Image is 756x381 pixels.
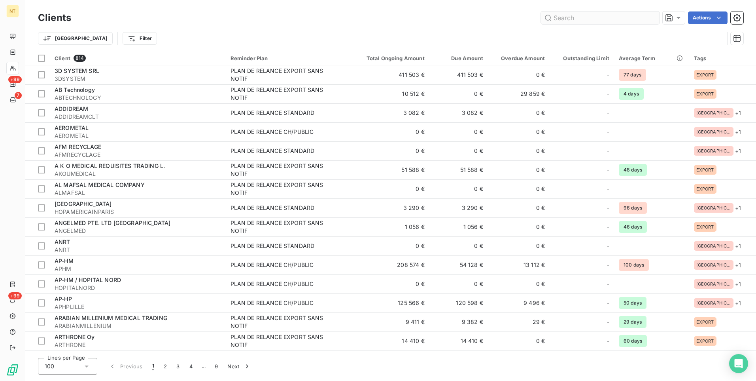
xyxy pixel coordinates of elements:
[607,204,609,212] span: -
[351,293,429,312] td: 125 566 €
[619,55,684,61] div: Average Term
[429,331,488,351] td: 14 410 €
[231,86,329,102] div: PLAN DE RELANCE EXPORT SANS NOTIF
[104,358,147,375] button: Previous
[735,299,741,307] span: + 1
[123,32,157,45] button: Filter
[488,293,550,312] td: 9 496 €
[429,255,488,274] td: 54 128 €
[696,72,714,77] span: EXPORT
[351,351,429,370] td: 655 €
[488,198,550,217] td: 0 €
[210,358,223,375] button: 9
[696,187,714,191] span: EXPORT
[55,295,72,302] span: AP-HP
[6,364,19,376] img: Logo LeanPay
[619,69,646,81] span: 77 days
[351,122,429,141] td: 0 €
[429,122,488,141] td: 0 €
[607,90,609,98] span: -
[55,341,221,349] span: ARTHRONE
[488,312,550,331] td: 29 €
[55,284,221,292] span: HOPITALNORD
[488,217,550,236] td: 0 €
[607,318,609,326] span: -
[231,128,314,136] div: PLAN DE RELANCE CH/PUBLIC
[429,236,488,255] td: 0 €
[607,223,609,231] span: -
[735,128,741,136] span: + 1
[55,333,95,340] span: ARTHRONE Oy
[55,314,167,321] span: ARABIAN MILLENIUM MEDICAL TRADING
[55,170,221,178] span: AKOUMEDICAL
[696,91,714,96] span: EXPORT
[15,92,22,99] span: 7
[231,219,329,235] div: PLAN DE RELANCE EXPORT SANS NOTIF
[55,151,221,159] span: AFMRECYCLAGE
[735,261,741,269] span: + 1
[429,351,488,370] td: 0 €
[607,109,609,117] span: -
[429,293,488,312] td: 120 598 €
[55,124,89,131] span: AEROMETAL
[735,147,741,155] span: + 1
[735,242,741,250] span: + 1
[55,86,95,93] span: AB Technology
[231,55,346,61] div: Reminder Plan
[619,335,647,347] span: 60 days
[231,181,329,197] div: PLAN DE RELANCE EXPORT SANS NOTIF
[488,122,550,141] td: 0 €
[55,162,165,169] span: A K O MEDICAL REQUISITES TRADING L.
[223,358,256,375] button: Next
[488,84,550,103] td: 29 859 €
[429,141,488,160] td: 0 €
[231,204,315,212] div: PLAN DE RELANCE STANDARD
[38,11,71,25] h3: Clients
[696,320,714,324] span: EXPORT
[694,55,751,61] div: Tags
[619,259,649,271] span: 100 days
[619,221,647,233] span: 46 days
[607,337,609,345] span: -
[607,166,609,174] span: -
[356,55,425,61] div: Total Ongoing Amount
[55,55,70,61] span: Client
[429,198,488,217] td: 3 290 €
[55,67,99,74] span: 3D SYSTEM SRL
[351,331,429,351] td: 14 410 €
[351,160,429,179] td: 51 588 €
[231,261,314,269] div: PLAN DE RELANCE CH/PUBLIC
[55,105,88,112] span: ADDIDREAM
[351,312,429,331] td: 9 411 €
[351,84,429,103] td: 10 512 €
[74,55,86,62] span: 814
[488,255,550,274] td: 13 112 €
[735,204,741,212] span: + 1
[172,358,184,375] button: 3
[696,301,731,305] span: [GEOGRAPHIC_DATA]
[231,162,329,178] div: PLAN DE RELANCE EXPORT SANS NOTIF
[429,84,488,103] td: 0 €
[696,168,714,172] span: EXPORT
[607,185,609,193] span: -
[488,236,550,255] td: 0 €
[607,280,609,288] span: -
[351,236,429,255] td: 0 €
[55,208,221,216] span: HOPAMERICAINPARIS
[619,297,646,309] span: 50 days
[55,227,221,235] span: ANGELMED
[696,263,731,267] span: [GEOGRAPHIC_DATA]
[619,164,647,176] span: 48 days
[231,242,315,250] div: PLAN DE RELANCE STANDARD
[55,189,221,197] span: ALMAFSAL
[434,55,483,61] div: Due Amount
[607,71,609,79] span: -
[429,65,488,84] td: 411 503 €
[607,147,609,155] span: -
[351,217,429,236] td: 1 056 €
[55,143,101,150] span: AFM RECYCLAGE
[619,202,647,214] span: 96 days
[607,261,609,269] span: -
[351,274,429,293] td: 0 €
[488,65,550,84] td: 0 €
